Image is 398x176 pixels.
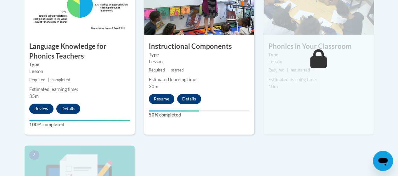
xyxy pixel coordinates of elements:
div: Estimated learning time: [268,76,369,83]
button: Review [29,104,53,114]
span: | [48,77,49,82]
h3: Language Knowledge for Phonics Teachers [25,42,135,61]
div: Lesson [268,58,369,65]
div: Your progress [29,120,130,121]
span: Required [268,68,284,72]
span: Required [29,77,45,82]
div: Lesson [29,68,130,75]
span: 30m [149,84,158,89]
label: 100% completed [29,121,130,128]
span: started [171,68,184,72]
label: Type [149,51,249,58]
span: Required [149,68,165,72]
div: Your progress [149,110,199,111]
label: Type [29,61,130,68]
div: Estimated learning time: [29,86,130,93]
h3: Phonics in Your Classroom [264,42,374,51]
span: completed [52,77,70,82]
button: Details [56,104,80,114]
div: Lesson [149,58,249,65]
span: | [167,68,169,72]
span: 7 [29,150,39,160]
h3: Instructional Components [144,42,254,51]
label: Type [268,51,369,58]
button: Details [177,94,201,104]
button: Resume [149,94,174,104]
span: 10m [268,84,278,89]
iframe: Button to launch messaging window [373,151,393,171]
label: 50% completed [149,111,249,118]
span: | [287,68,288,72]
span: 35m [29,94,39,99]
div: Estimated learning time: [149,76,249,83]
span: not started [291,68,310,72]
